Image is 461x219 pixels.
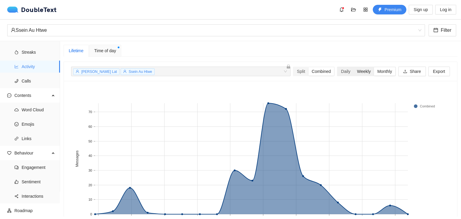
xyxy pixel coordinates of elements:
text: 50 [89,139,92,143]
a: logoDoubleText [7,7,57,13]
span: fire [14,50,19,54]
span: [PERSON_NAME] Lat [81,70,117,74]
span: link [14,136,19,141]
text: 10 [89,198,92,201]
span: Sign up [414,6,428,13]
div: Daily [338,67,354,76]
span: Roadmap [14,205,55,217]
span: calendar [433,28,438,33]
span: Filter [441,26,451,34]
span: user [11,28,16,32]
span: Share [410,68,421,75]
span: upload [403,69,407,74]
span: Ssein Au Htwe [11,25,421,36]
div: Ssein Au Htwe [11,25,416,36]
img: logo [7,7,21,13]
text: 0 [90,212,92,216]
span: Premium [384,6,401,13]
span: Calls [22,75,55,87]
button: uploadShare [398,67,426,76]
div: DoubleText [7,7,57,13]
button: appstore [361,5,370,14]
span: cloud [14,108,19,112]
span: Activity [22,61,55,73]
text: 70 [89,110,92,114]
span: Word Cloud [22,104,55,116]
span: Contents [14,89,50,101]
span: Links [22,133,55,145]
span: comment [14,165,19,169]
button: thunderboltPremium [373,5,406,14]
span: Engagement [22,161,55,173]
span: share-alt [14,194,19,198]
div: Combined [309,67,334,76]
span: smile [14,122,19,126]
span: user [123,70,127,73]
text: 30 [89,169,92,172]
span: user [76,70,79,73]
span: Ssein Au Htwe [129,70,152,74]
span: Streaks [22,46,55,58]
span: Sentiment [22,176,55,188]
span: Time of day [94,47,116,54]
span: like [14,180,19,184]
span: lock [286,64,291,69]
div: Weekly [354,67,374,76]
span: Export [433,68,445,75]
span: Interactions [22,190,55,202]
span: folder-open [349,7,358,12]
span: Behaviour [14,147,50,159]
button: calendarFilter [429,24,456,36]
text: 40 [89,154,92,157]
div: Lifetime [69,47,83,54]
span: message [7,93,11,97]
span: Log in [440,6,451,13]
button: bell [337,5,346,14]
span: appstore [361,7,370,12]
button: Sign up [409,5,432,14]
text: 60 [89,125,92,128]
text: 20 [89,183,92,187]
button: folder-open [349,5,358,14]
button: Export [428,67,450,76]
span: thunderbolt [378,7,382,12]
span: Emojis [22,118,55,130]
button: Log in [435,5,456,14]
span: phone [14,79,19,83]
span: bell [337,7,346,12]
div: Split [294,67,308,76]
div: Monthly [374,67,395,76]
text: Messages [75,151,79,167]
span: line-chart [14,64,19,69]
span: heart [7,151,11,155]
span: apartment [7,208,11,213]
